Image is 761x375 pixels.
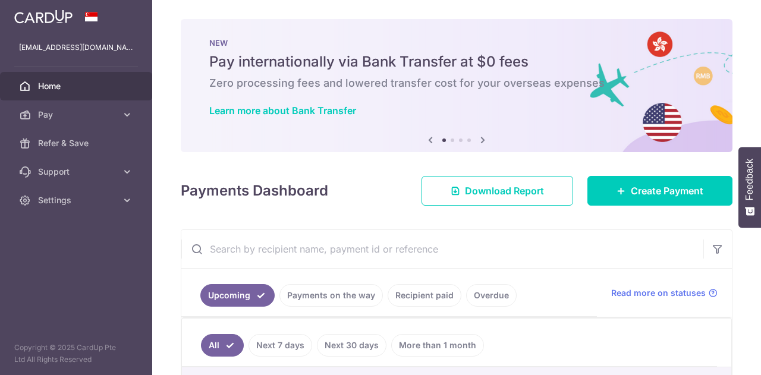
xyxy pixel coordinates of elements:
[465,184,544,198] span: Download Report
[181,180,328,201] h4: Payments Dashboard
[38,194,117,206] span: Settings
[209,105,356,116] a: Learn more about Bank Transfer
[209,76,704,90] h6: Zero processing fees and lowered transfer cost for your overseas expenses
[209,38,704,48] p: NEW
[201,334,244,357] a: All
[611,287,718,299] a: Read more on statuses
[38,137,117,149] span: Refer & Save
[200,284,275,307] a: Upcoming
[181,230,703,268] input: Search by recipient name, payment id or reference
[631,184,703,198] span: Create Payment
[19,42,133,53] p: [EMAIL_ADDRESS][DOMAIN_NAME]
[181,19,732,152] img: Bank transfer banner
[209,52,704,71] h5: Pay internationally via Bank Transfer at $0 fees
[14,10,73,24] img: CardUp
[587,176,732,206] a: Create Payment
[422,176,573,206] a: Download Report
[391,334,484,357] a: More than 1 month
[249,334,312,357] a: Next 7 days
[38,80,117,92] span: Home
[279,284,383,307] a: Payments on the way
[466,284,517,307] a: Overdue
[388,284,461,307] a: Recipient paid
[744,159,755,200] span: Feedback
[38,166,117,178] span: Support
[317,334,386,357] a: Next 30 days
[611,287,706,299] span: Read more on statuses
[38,109,117,121] span: Pay
[738,147,761,228] button: Feedback - Show survey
